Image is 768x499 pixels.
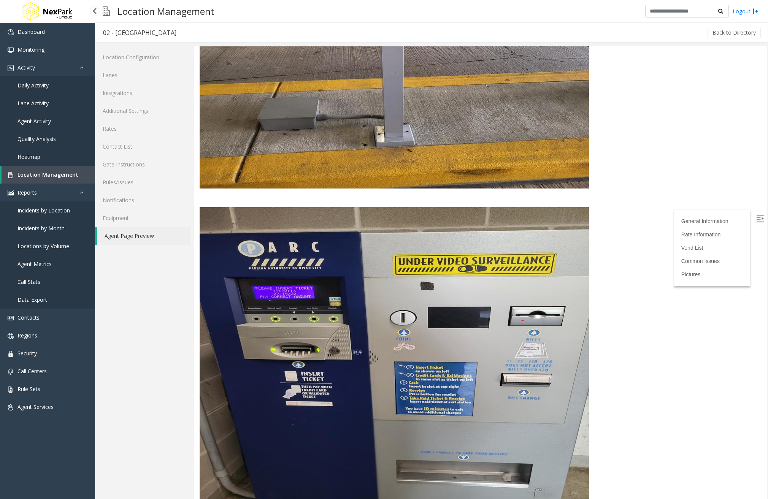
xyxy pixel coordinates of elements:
[17,296,47,303] span: Data Export
[95,120,190,138] a: Rates
[708,27,761,38] button: Back to Directory
[95,155,190,173] a: Gate Instructions
[17,46,44,53] span: Monitoring
[95,84,190,102] a: Integrations
[17,171,78,178] span: Location Management
[6,161,395,453] img: af52f2fa23c942a19e679ccec862893d.jpg
[8,315,14,321] img: 'icon'
[95,138,190,155] a: Contact List
[17,135,56,143] span: Quality Analysis
[95,191,190,209] a: Notifications
[17,82,49,89] span: Daily Activity
[17,100,49,107] span: Lane Activity
[17,64,35,71] span: Activity
[8,369,14,375] img: 'icon'
[8,351,14,357] img: 'icon'
[17,368,47,375] span: Call Centers
[17,314,40,321] span: Contacts
[17,385,40,393] span: Rule Sets
[8,333,14,339] img: 'icon'
[8,65,14,71] img: 'icon'
[487,172,535,178] a: General Information
[752,7,758,15] img: logout
[17,260,52,268] span: Agent Metrics
[17,189,37,196] span: Reports
[2,166,95,184] a: Location Management
[97,227,190,245] a: Agent Page Preview
[487,185,527,191] a: Rate Information
[103,28,176,38] div: 02 - [GEOGRAPHIC_DATA]
[95,66,190,84] a: Lanes
[95,102,190,120] a: Additional Settings
[8,47,14,53] img: 'icon'
[17,28,45,35] span: Dashboard
[17,117,51,125] span: Agent Activity
[17,278,40,285] span: Call Stats
[733,7,758,15] a: Logout
[8,387,14,393] img: 'icon'
[95,48,190,66] a: Location Configuration
[8,404,14,410] img: 'icon'
[562,168,570,176] img: Open/Close Sidebar Menu
[17,332,37,339] span: Regions
[8,172,14,178] img: 'icon'
[487,198,509,204] a: Vend List
[8,29,14,35] img: 'icon'
[95,173,190,191] a: Rules/Issues
[95,209,190,227] a: Equipment
[17,403,54,410] span: Agent Services
[8,190,14,196] img: 'icon'
[114,2,218,21] h3: Location Management
[17,153,40,160] span: Heatmap
[487,212,526,218] a: Common Issues
[487,225,507,231] a: Pictures
[17,242,69,250] span: Locations by Volume
[17,225,65,232] span: Incidents by Month
[103,2,110,21] img: pageIcon
[17,207,70,214] span: Incidents by Location
[17,350,37,357] span: Security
